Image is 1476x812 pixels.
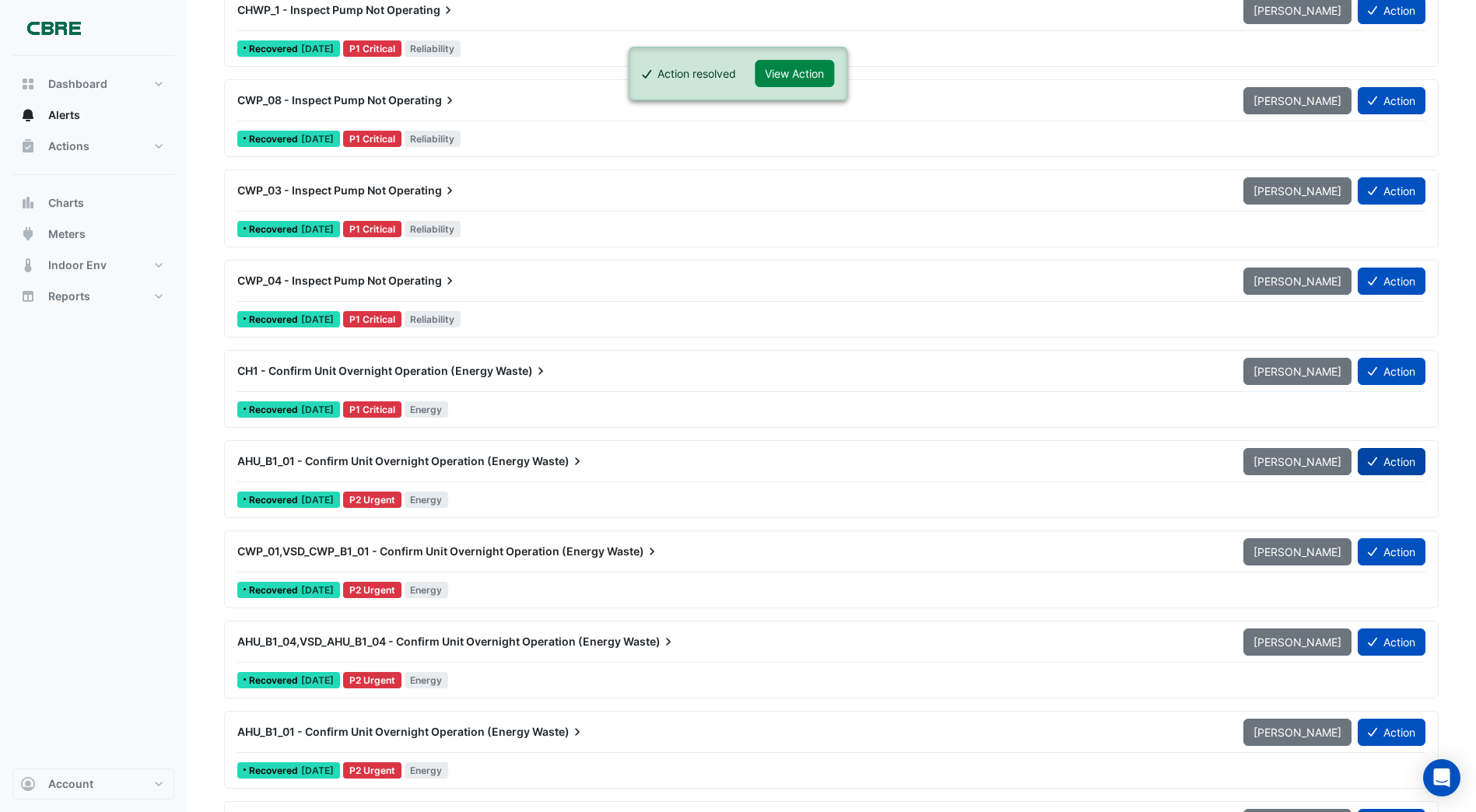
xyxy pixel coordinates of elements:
div: P2 Urgent [343,762,401,779]
app-icon: Meters [20,226,36,242]
div: P1 Critical [343,131,401,147]
span: Recovered [249,315,301,324]
span: Recovered [249,225,301,234]
button: [PERSON_NAME] [1243,358,1352,385]
span: Operating [388,183,458,198]
span: CWP_08 - Inspect Pump Not [237,93,386,107]
span: Fri 19-Sep-2025 22:15 AEST [301,674,334,686]
span: Operating [387,2,456,18]
button: [PERSON_NAME] [1243,719,1352,746]
span: Recovered [249,135,301,144]
span: Mon 24-Mar-2025 11:15 AEDT [301,43,334,54]
button: [PERSON_NAME] [1243,268,1352,295]
button: Action [1358,628,1425,656]
div: Open Intercom Messenger [1423,759,1460,796]
button: View Action [755,60,834,87]
button: Alerts [12,100,174,131]
span: CWP_01,VSD_CWP_B1_01 - Confirm Unit Overnight Operation (Energy [237,544,605,558]
span: Recovered [249,495,301,505]
button: Actions [12,131,174,162]
span: [PERSON_NAME] [1253,184,1341,198]
span: Wed 31-Jan-2024 20:45 AEDT [301,404,334,415]
span: [PERSON_NAME] [1253,4,1341,17]
span: [PERSON_NAME] [1253,275,1341,288]
button: Action [1358,177,1425,205]
span: Tue 24-Dec-2024 15:30 AEDT [301,223,334,235]
span: CWP_04 - Inspect Pump Not [237,274,386,287]
span: Reliability [405,221,461,237]
span: Dashboard [48,76,107,92]
span: Energy [405,672,449,688]
button: Action [1358,448,1425,475]
span: Energy [405,401,449,418]
span: CWP_03 - Inspect Pump Not [237,184,386,197]
span: Fri 19-Sep-2025 22:15 AEST [301,765,334,776]
span: Account [48,776,93,792]
button: Meters [12,219,174,250]
button: Charts [12,187,174,219]
button: Action [1358,538,1425,565]
span: Waste) [496,363,549,379]
span: CHWP_1 - Inspect Pump Not [237,3,384,16]
div: P1 Critical [343,401,401,418]
app-icon: Reports [20,289,36,304]
div: Action resolved [657,65,736,82]
app-icon: Actions [20,138,36,154]
button: Action [1358,268,1425,295]
span: Reliability [405,131,461,147]
button: Indoor Env [12,250,174,281]
span: [PERSON_NAME] [1253,365,1341,378]
button: Reports [12,281,174,312]
span: AHU_B1_01 - Confirm Unit Overnight Operation (Energy [237,454,530,467]
button: Action [1358,358,1425,385]
button: [PERSON_NAME] [1243,448,1352,475]
span: [PERSON_NAME] [1253,455,1341,468]
span: Recovered [249,586,301,595]
button: Action [1358,87,1425,114]
img: Company Logo [19,12,89,44]
span: Waste) [532,724,585,740]
span: [PERSON_NAME] [1253,94,1341,107]
button: [PERSON_NAME] [1243,177,1352,205]
span: AHU_B1_04,VSD_AHU_B1_04 - Confirm Unit Overnight Operation (Energy [237,635,621,648]
span: Meters [48,226,86,242]
button: [PERSON_NAME] [1243,628,1352,656]
span: Energy [405,582,449,598]
span: [PERSON_NAME] [1253,635,1341,649]
span: Reliability [405,40,461,57]
span: Alerts [48,107,80,123]
button: [PERSON_NAME] [1243,87,1352,114]
span: Waste) [607,544,660,559]
span: CH1 - Confirm Unit Overnight Operation (Energy [237,364,493,377]
div: P2 Urgent [343,582,401,598]
span: Tue 24-Dec-2024 19:15 AEDT [301,133,334,145]
app-icon: Alerts [20,107,36,123]
div: P2 Urgent [343,672,401,688]
button: Dashboard [12,68,174,100]
span: Operating [388,93,458,108]
span: Recovered [249,766,301,775]
span: Fri 19-Sep-2025 22:15 AEST [301,494,334,506]
span: Waste) [623,634,676,649]
span: Actions [48,138,89,154]
span: Operating [388,273,458,289]
span: Indoor Env [48,257,107,273]
span: Reports [48,289,90,304]
div: P1 Critical [343,221,401,237]
div: P2 Urgent [343,492,401,508]
span: Fri 19-Sep-2025 22:15 AEST [301,584,334,596]
span: Energy [405,492,449,508]
button: Account [12,768,174,800]
span: AHU_B1_01 - Confirm Unit Overnight Operation (Energy [237,725,530,738]
span: Tue 24-Dec-2024 15:30 AEDT [301,313,334,325]
span: Reliability [405,311,461,327]
app-icon: Indoor Env [20,257,36,273]
div: P1 Critical [343,40,401,57]
app-icon: Charts [20,195,36,211]
span: Recovered [249,405,301,415]
span: [PERSON_NAME] [1253,545,1341,558]
span: [PERSON_NAME] [1253,726,1341,739]
span: Recovered [249,44,301,54]
button: Action [1358,719,1425,746]
app-icon: Dashboard [20,76,36,92]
